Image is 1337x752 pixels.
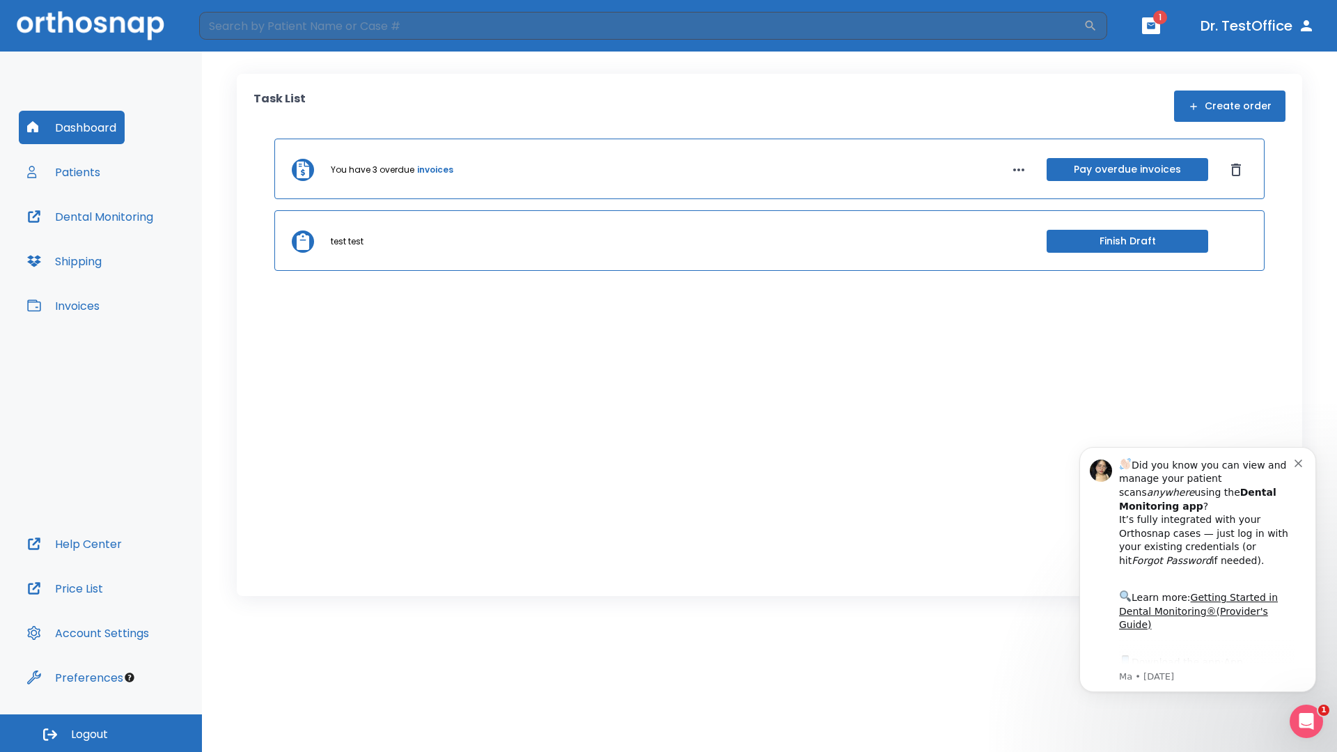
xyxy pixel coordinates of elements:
[19,572,111,605] button: Price List
[1153,10,1167,24] span: 1
[1318,705,1329,716] span: 1
[19,527,130,561] button: Help Center
[331,164,414,176] p: You have 3 overdue
[1174,91,1285,122] button: Create order
[19,661,132,694] button: Preferences
[61,227,236,298] div: Download the app: | ​ Let us know if you need help getting started!
[1047,158,1208,181] button: Pay overdue invoices
[1225,159,1247,181] button: Dismiss
[1195,13,1320,38] button: Dr. TestOffice
[19,289,108,322] button: Invoices
[1058,426,1337,714] iframe: Intercom notifications message
[61,230,185,256] a: App Store
[19,616,157,650] button: Account Settings
[253,91,306,122] p: Task List
[417,164,453,176] a: invoices
[19,155,109,189] button: Patients
[61,244,236,257] p: Message from Ma, sent 2w ago
[17,11,164,40] img: Orthosnap
[123,671,136,684] div: Tooltip anchor
[71,727,108,742] span: Logout
[1047,230,1208,253] button: Finish Draft
[19,200,162,233] button: Dental Monitoring
[199,12,1084,40] input: Search by Patient Name or Case #
[19,111,125,144] button: Dashboard
[1290,705,1323,738] iframe: Intercom live chat
[236,30,247,41] button: Dismiss notification
[331,235,363,248] p: test test
[19,244,110,278] button: Shipping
